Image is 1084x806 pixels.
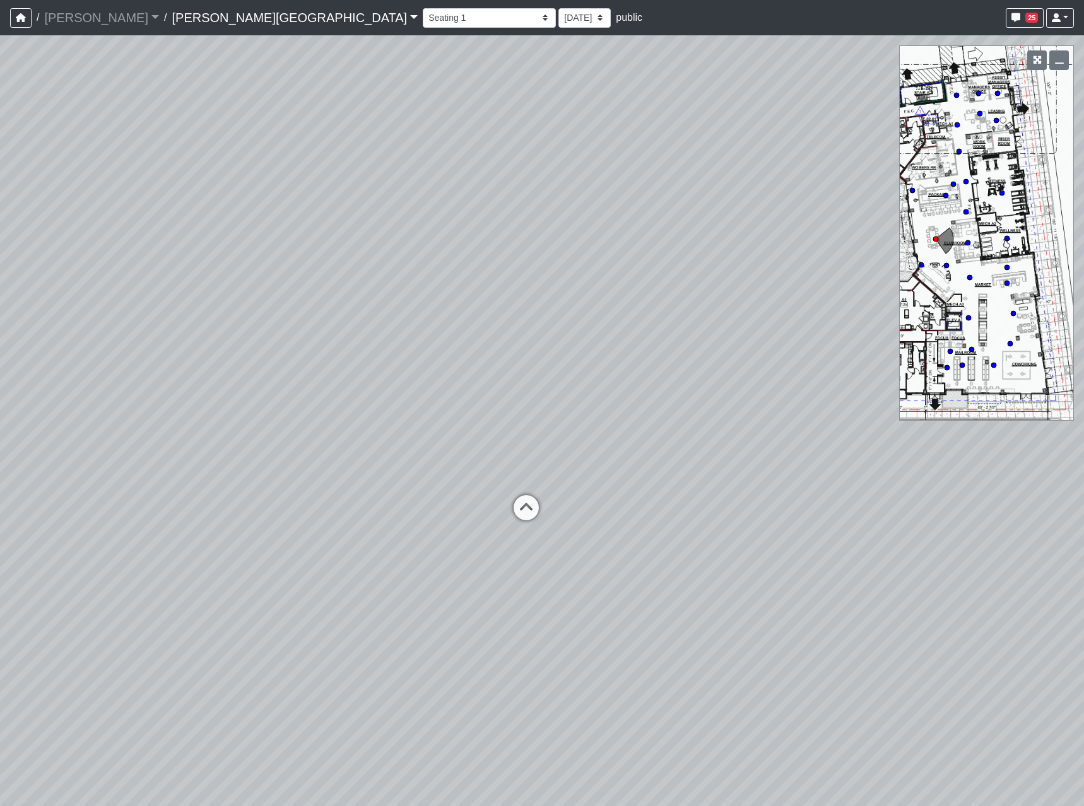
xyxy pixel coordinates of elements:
iframe: Ybug feedback widget [9,781,84,806]
span: 25 [1025,13,1038,23]
a: [PERSON_NAME] [44,5,159,30]
a: [PERSON_NAME][GEOGRAPHIC_DATA] [172,5,418,30]
span: / [159,5,172,30]
span: / [32,5,44,30]
span: public [616,12,642,23]
button: 25 [1006,8,1044,28]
